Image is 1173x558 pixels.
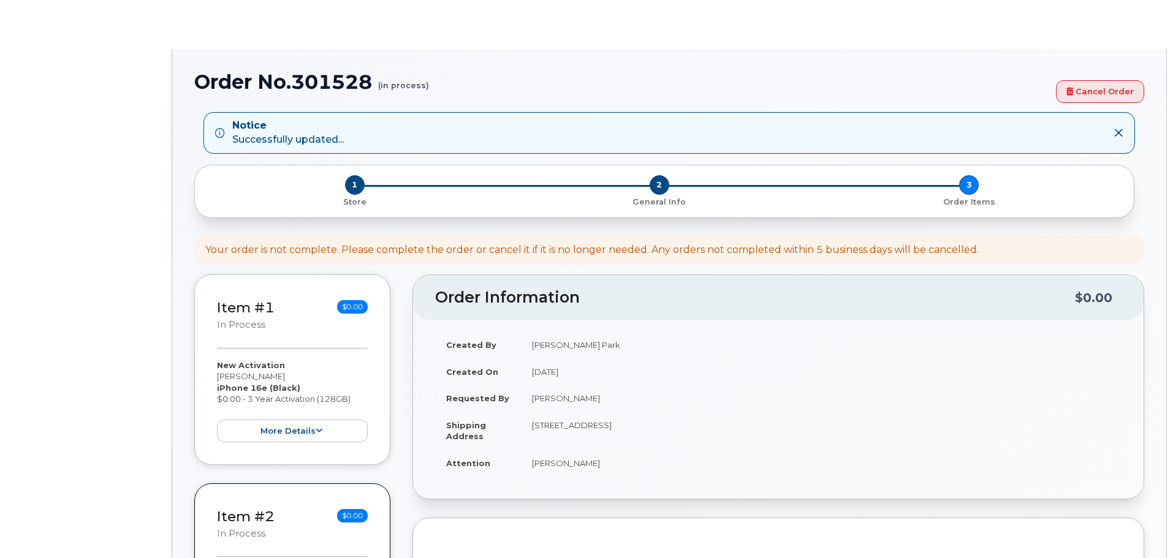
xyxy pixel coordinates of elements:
[337,300,368,314] span: $0.00
[446,393,509,403] strong: Requested By
[446,340,496,350] strong: Created By
[232,119,344,133] strong: Notice
[435,289,1075,306] h2: Order Information
[521,331,1122,358] td: [PERSON_NAME].Park
[650,175,669,195] span: 2
[446,367,498,377] strong: Created On
[205,243,979,257] div: Your order is not complete. Please complete the order or cancel it if it is no longer needed. Any...
[1056,80,1144,103] a: Cancel Order
[446,420,486,442] strong: Shipping Address
[521,450,1122,477] td: [PERSON_NAME]
[217,383,300,393] strong: iPhone 16e (Black)
[378,71,429,90] small: (in process)
[217,360,368,442] div: [PERSON_NAME] $0.00 - 3 Year Activation (128GB)
[205,195,504,208] a: 1 Store
[232,119,344,147] div: Successfully updated...
[217,508,275,525] a: Item #2
[521,412,1122,450] td: [STREET_ADDRESS]
[337,509,368,522] span: $0.00
[521,385,1122,412] td: [PERSON_NAME]
[504,195,814,208] a: 2 General Info
[509,197,809,208] p: General Info
[521,358,1122,385] td: [DATE]
[1075,286,1112,309] div: $0.00
[217,319,265,330] small: in process
[210,197,499,208] p: Store
[217,299,275,316] a: Item #1
[217,360,285,370] strong: New Activation
[217,420,368,442] button: more details
[217,528,265,539] small: in process
[446,458,490,468] strong: Attention
[194,71,1050,92] h1: Order No.301528
[345,175,365,195] span: 1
